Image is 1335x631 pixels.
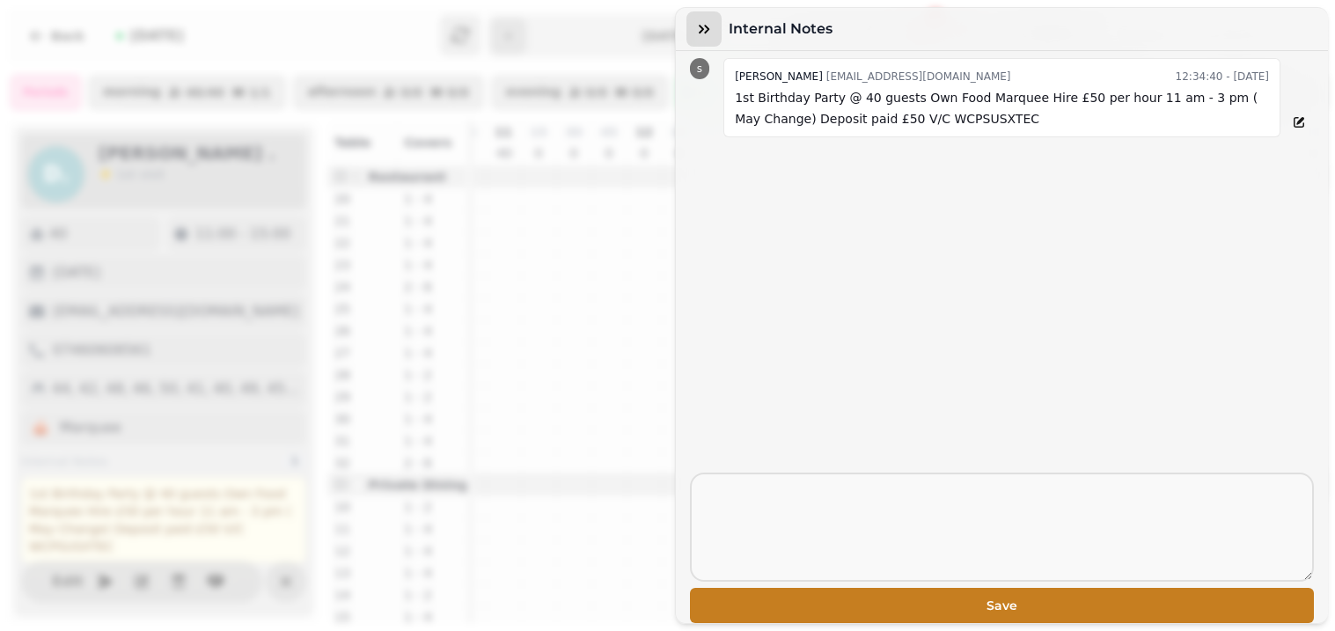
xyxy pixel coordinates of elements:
p: 1st Birthday Party @ 40 guests Own Food Marquee Hire £50 per hour 11 am - 3 pm ( May Change) Depo... [735,87,1269,129]
span: [PERSON_NAME] [735,70,823,83]
time: 12:34:40 - [DATE] [1176,66,1269,87]
span: Save [704,599,1301,612]
h3: Internal Notes [729,18,840,40]
span: s [697,63,702,74]
button: Save [690,588,1315,623]
div: [EMAIL_ADDRESS][DOMAIN_NAME] [735,66,1010,87]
